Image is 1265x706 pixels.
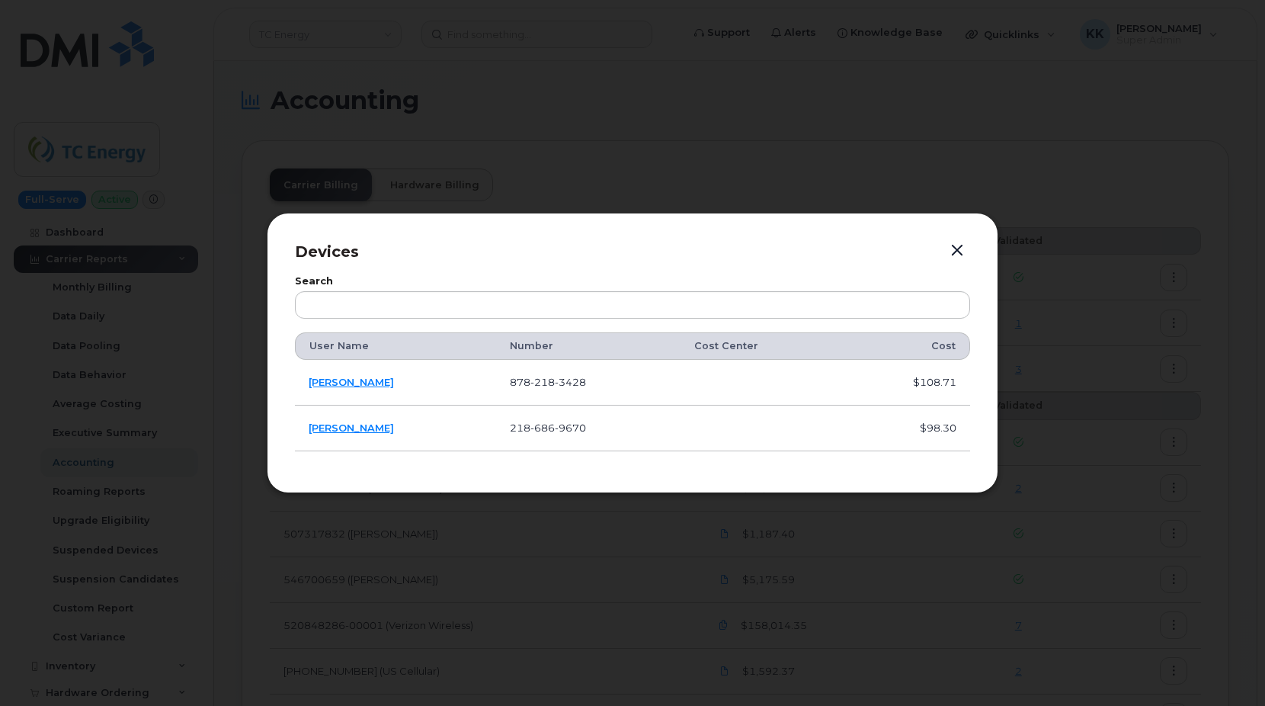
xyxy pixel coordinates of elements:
p: Devices [295,241,970,263]
span: 3428 [555,376,586,388]
td: $98.30 [844,406,970,451]
span: 218 [510,422,586,434]
label: Search [295,277,970,287]
th: Cost Center [681,332,844,360]
span: 686 [530,422,555,434]
span: 218 [530,376,555,388]
td: $108.71 [844,360,970,406]
a: [PERSON_NAME] [309,376,394,388]
span: 9670 [555,422,586,434]
th: Cost [844,332,970,360]
th: User Name [295,332,496,360]
iframe: Messenger Launcher [1199,640,1254,695]
span: 878 [510,376,586,388]
a: [PERSON_NAME] [309,422,394,434]
th: Number [496,332,681,360]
